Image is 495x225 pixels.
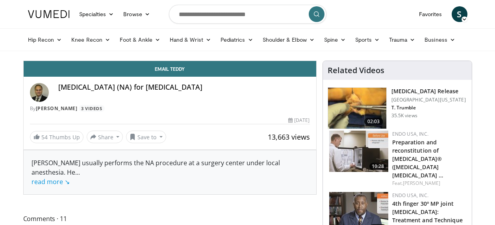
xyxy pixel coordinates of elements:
a: [PERSON_NAME] [403,180,440,186]
a: Business [420,32,460,48]
a: Browse [119,6,155,22]
a: Hand & Wrist [165,32,216,48]
h3: [MEDICAL_DATA] Release [391,87,466,95]
a: Specialties [74,6,119,22]
a: 54 Thumbs Up [30,131,83,143]
a: Trauma [384,32,420,48]
h4: Related Videos [328,66,384,75]
a: read more ↘ [32,177,70,186]
img: VuMedi Logo [28,10,70,18]
a: 3 Videos [79,105,105,112]
div: [PERSON_NAME] usually performs the NA procedure at a surgery center under local anesthesia. He [32,158,308,186]
img: Avatar [30,83,49,102]
img: ab89541e-13d0-49f0-812b-38e61ef681fd.150x105_q85_crop-smart_upscale.jpg [329,131,388,172]
a: Endo USA, Inc. [392,192,428,199]
a: S [452,6,467,22]
a: Spine [319,32,350,48]
a: Endo USA, Inc. [392,131,428,137]
button: Save to [126,131,166,143]
img: 38790_0000_3.png.150x105_q85_crop-smart_upscale.jpg [328,88,386,129]
span: 54 [41,133,48,141]
a: Shoulder & Elbow [258,32,319,48]
span: Comments 11 [23,214,317,224]
a: [PERSON_NAME] [36,105,78,112]
div: Feat. [392,180,465,187]
h4: [MEDICAL_DATA] (NA) for [MEDICAL_DATA] [58,83,310,92]
a: 02:03 [MEDICAL_DATA] Release [GEOGRAPHIC_DATA][US_STATE] T. Trumble 35.5K views [328,87,467,129]
input: Search topics, interventions [169,5,326,24]
a: Email Teddy [24,61,316,77]
div: [DATE] [288,117,310,124]
div: By [30,105,310,112]
span: 13,663 views [268,132,310,142]
button: Share [87,131,123,143]
p: T. Trumble [391,105,466,111]
p: 35.5K views [391,112,417,119]
span: 02:03 [364,118,383,125]
p: [GEOGRAPHIC_DATA][US_STATE] [391,97,466,103]
a: 10:28 [329,131,388,172]
a: Sports [350,32,384,48]
a: Favorites [414,6,447,22]
a: Pediatrics [216,32,258,48]
a: Knee Recon [67,32,115,48]
a: Foot & Ankle [115,32,165,48]
a: 4th finger 30º MP joint [MEDICAL_DATA]: Treatment and Technique [392,200,463,224]
span: 10:28 [369,163,386,170]
a: Hip Recon [23,32,67,48]
a: Preparation and reconstitution of [MEDICAL_DATA]® ([MEDICAL_DATA] [MEDICAL_DATA] … [392,138,444,179]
